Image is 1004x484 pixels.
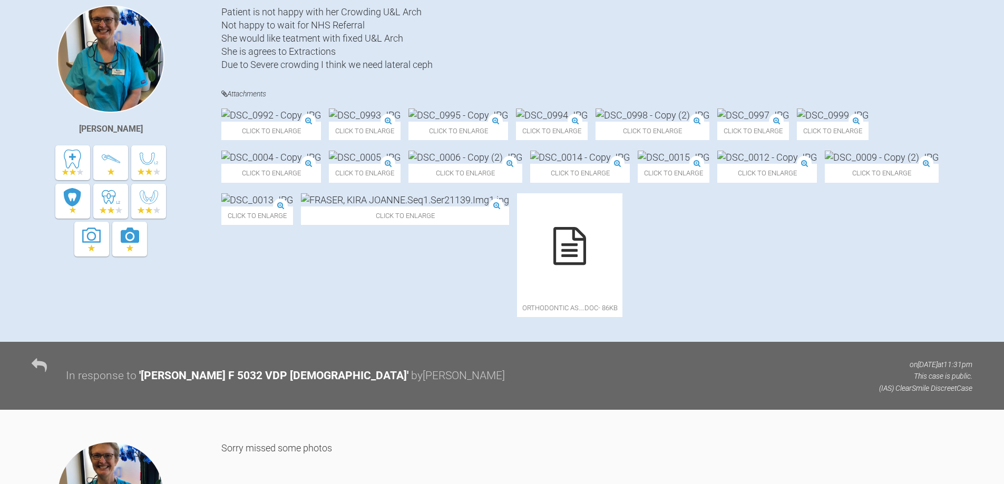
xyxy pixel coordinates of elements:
[408,151,522,164] img: DSC_0006 - Copy (2).JPG
[825,164,939,182] span: Click to enlarge
[717,122,789,140] span: Click to enlarge
[221,5,972,72] div: Patient is not happy with her Crowding U&L Arch Not happy to wait for NHS Referral She would like...
[79,122,143,136] div: [PERSON_NAME]
[879,370,972,382] p: This case is public.
[221,164,321,182] span: Click to enlarge
[408,122,508,140] span: Click to enlarge
[717,108,789,122] img: DSC_0997.JPG
[221,108,321,122] img: DSC_0992 - Copy.JPG
[301,206,509,225] span: Click to enlarge
[66,367,137,385] div: In response to
[408,108,508,122] img: DSC_0995 - Copy.JPG
[516,122,588,140] span: Click to enlarge
[411,367,505,385] div: by [PERSON_NAME]
[797,122,869,140] span: Click to enlarge
[221,193,293,206] img: DSC_0013.JPG
[301,193,509,206] img: FRASER, KIRA JOANNE.Seq1.Ser21139.Img1.jpg
[879,359,972,370] p: on [DATE] at 11:31pm
[596,122,709,140] span: Click to enlarge
[221,122,321,140] span: Click to enlarge
[221,206,293,225] span: Click to enlarge
[797,108,869,122] img: DSC_0999.JPG
[139,367,408,385] div: ' [PERSON_NAME] F 5032 VDP [DEMOGRAPHIC_DATA] '
[717,164,817,182] span: Click to enlarge
[638,164,709,182] span: Click to enlarge
[717,151,817,164] img: DSC_0012 - Copy.JPG
[329,122,401,140] span: Click to enlarge
[221,87,972,101] h4: Attachments
[516,108,588,122] img: DSC_0994.JPG
[825,151,939,164] img: DSC_0009 - Copy (2).JPG
[329,164,401,182] span: Click to enlarge
[530,151,630,164] img: DSC_0014 - Copy.JPG
[517,299,622,317] span: orthodontic As….doc - 86KB
[408,164,522,182] span: Click to enlarge
[879,382,972,394] p: (IAS) ClearSmile Discreet Case
[329,151,401,164] img: DSC_0005.JPG
[638,151,709,164] img: DSC_0015.JPG
[530,164,630,182] span: Click to enlarge
[221,151,321,164] img: DSC_0004 - Copy.JPG
[57,5,164,113] img: Åsa Ulrika Linnea Feneley
[596,108,709,122] img: DSC_0998 - Copy (2).JPG
[329,108,401,122] img: DSC_0993.JPG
